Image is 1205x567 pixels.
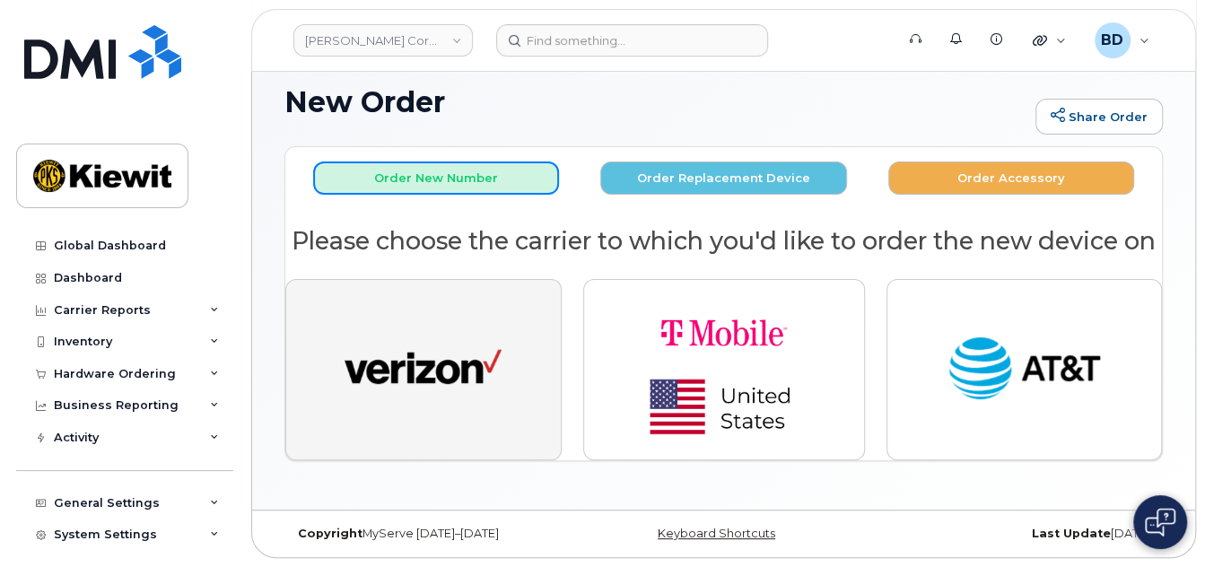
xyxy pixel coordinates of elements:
input: Find something... [496,24,768,57]
a: Kiewit Corporation [293,24,473,57]
div: [DATE] [870,527,1163,541]
img: t-mobile-78392d334a420d5b7f0e63d4fa81f6287a21d394dc80d677554bb55bbab1186f.png [598,294,850,445]
img: Open chat [1145,508,1175,536]
a: Keyboard Shortcuts [658,527,775,540]
button: Order Replacement Device [600,161,846,195]
div: Quicklinks [1020,22,1078,58]
span: BD [1101,30,1123,51]
div: MyServe [DATE]–[DATE] [284,527,577,541]
button: Order Accessory [888,161,1134,195]
button: Order New Number [313,161,559,195]
strong: Last Update [1032,527,1111,540]
a: Share Order [1035,99,1163,135]
img: verizon-ab2890fd1dd4a6c9cf5f392cd2db4626a3dae38ee8226e09bcb5c993c4c79f81.png [345,329,502,410]
h1: New Order [284,86,1026,118]
h2: Please choose the carrier to which you'd like to order the new device on [285,228,1162,255]
strong: Copyright [298,527,362,540]
div: Barbara Dye [1082,22,1162,58]
img: at_t-fb3d24644a45acc70fc72cc47ce214d34099dfd970ee3ae2334e4251f9d920fd.png [946,329,1103,410]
